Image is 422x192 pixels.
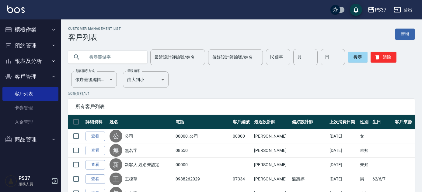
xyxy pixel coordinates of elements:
a: 卡券管理 [2,101,58,115]
div: 無 [110,144,122,157]
a: 查看 [85,160,105,170]
div: 公 [110,130,122,142]
button: 櫃檯作業 [2,22,58,38]
label: 呈現順序 [127,69,140,73]
a: 新客人 姓名未設定 [125,162,160,168]
th: 電話 [174,115,231,129]
td: 00000 [174,158,231,172]
button: 報表及分析 [2,53,58,69]
td: 男 [358,172,371,186]
button: PS37 [365,4,389,16]
a: 查看 [85,146,105,155]
td: [DATE] [328,172,358,186]
h3: 客戶列表 [68,33,121,42]
th: 上次消費日期 [328,115,358,129]
td: 08550 [174,143,231,158]
td: [PERSON_NAME] [253,129,290,143]
td: 未知 [358,143,371,158]
div: 由大到小 [123,71,169,88]
a: 查看 [85,174,105,184]
p: 50 筆資料, 1 / 1 [68,91,415,96]
th: 詳細資料 [84,115,108,129]
th: 生日 [371,115,393,129]
button: 商品管理 [2,132,58,147]
div: 依序最後編輯時間 [71,71,117,88]
td: [DATE] [328,129,358,143]
label: 顧客排序方式 [75,69,95,73]
a: 新增 [395,29,415,40]
td: 未知 [358,158,371,172]
input: 搜尋關鍵字 [85,49,142,65]
a: 公司 [125,133,133,139]
td: [PERSON_NAME] [253,172,290,186]
button: 登出 [391,4,415,15]
td: [PERSON_NAME] [253,158,290,172]
th: 偏好設計師 [290,115,328,129]
td: 07334 [231,172,253,186]
button: save [350,4,362,16]
th: 性別 [358,115,371,129]
th: 客戶編號 [231,115,253,129]
div: PS37 [375,6,386,14]
td: [PERSON_NAME] [253,143,290,158]
img: Person [5,175,17,187]
span: 所有客戶列表 [75,104,407,110]
a: 入金管理 [2,115,58,129]
a: 無名字 [125,147,138,153]
button: 搜尋 [348,52,368,63]
td: 女 [358,129,371,143]
td: 0988262029 [174,172,231,186]
div: 王 [110,173,122,185]
td: [DATE] [328,143,358,158]
td: 62/6/7 [371,172,393,186]
button: 清除 [371,52,396,63]
td: 00000 [231,129,253,143]
a: 王棟華 [125,176,138,182]
th: 最近設計師 [253,115,290,129]
button: 客戶管理 [2,69,58,85]
p: 服務人員 [19,181,50,187]
td: 00000_公司 [174,129,231,143]
a: 查看 [85,132,105,141]
img: Logo [7,5,25,13]
th: 姓名 [108,115,174,129]
td: [DATE] [328,158,358,172]
button: 預約管理 [2,38,58,53]
td: 溫惠婷 [290,172,328,186]
h2: Customer Management List [68,27,121,31]
a: 客戶列表 [2,87,58,101]
th: 客戶來源 [393,115,415,129]
div: 新 [110,158,122,171]
h5: PS37 [19,175,50,181]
